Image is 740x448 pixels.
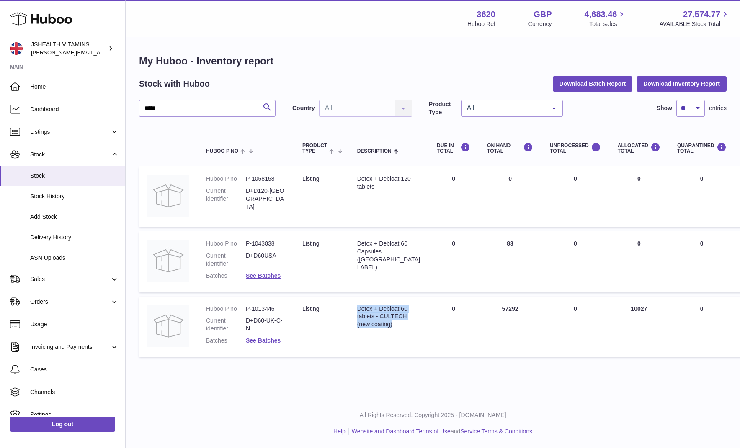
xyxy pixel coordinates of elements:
td: 0 [479,166,541,227]
span: Usage [30,320,119,328]
a: See Batches [246,337,281,344]
div: UNPROCESSED Total [550,143,601,154]
span: Orders [30,298,110,306]
li: and [349,428,532,435]
td: 0 [609,231,669,292]
td: 0 [541,166,609,227]
dd: D+D60USA [246,252,286,268]
span: [PERSON_NAME][EMAIL_ADDRESS][DOMAIN_NAME] [31,49,168,56]
dt: Huboo P no [206,175,246,183]
dd: D+D120-[GEOGRAPHIC_DATA] [246,187,286,211]
span: Description [357,148,392,154]
td: 0 [609,166,669,227]
div: QUARANTINED Total [677,143,727,154]
span: Dashboard [30,105,119,113]
td: 57292 [479,297,541,358]
dd: D+D60-UK-C-N [246,317,286,333]
strong: GBP [534,9,552,20]
span: 4,683.46 [585,9,617,20]
span: 0 [700,240,704,247]
span: Stock History [30,192,119,200]
dt: Current identifier [206,317,246,333]
span: Total sales [589,20,627,28]
a: Website and Dashboard Terms of Use [352,428,451,435]
a: 27,574.77 AVAILABLE Stock Total [659,9,730,28]
dt: Batches [206,337,246,345]
h1: My Huboo - Inventory report [139,54,727,68]
dt: Huboo P no [206,305,246,313]
td: 0 [428,297,479,358]
dt: Current identifier [206,252,246,268]
a: See Batches [246,272,281,279]
span: Add Stock [30,213,119,221]
label: Country [292,104,315,112]
span: 27,574.77 [683,9,720,20]
span: entries [709,104,727,112]
img: product image [147,175,189,217]
label: Product Type [429,100,457,116]
label: Show [657,104,672,112]
span: Cases [30,366,119,374]
strong: 3620 [477,9,495,20]
span: Invoicing and Payments [30,343,110,351]
img: francesca@jshealthvitamins.com [10,42,23,55]
span: Stock [30,172,119,180]
span: Settings [30,411,119,419]
div: Detox + Debloat 60 Capsules ([GEOGRAPHIC_DATA] LABEL) [357,240,420,271]
dd: P-1058158 [246,175,286,183]
div: DUE IN TOTAL [437,143,470,154]
span: Listings [30,128,110,136]
div: Detox + Debloat 60 tablets - CULTECH (new coating) [357,305,420,329]
div: JSHEALTH VITAMINS [31,41,106,56]
span: listing [302,240,319,247]
span: Stock [30,151,110,159]
span: Delivery History [30,233,119,241]
a: 4,683.46 Total sales [585,9,627,28]
td: 0 [541,297,609,358]
div: Currency [528,20,552,28]
span: All [465,104,546,112]
a: Help [333,428,346,435]
div: ALLOCATED Total [618,143,660,154]
span: Sales [30,275,110,283]
div: ON HAND Total [487,143,533,154]
span: 0 [700,305,704,312]
span: Product Type [302,143,327,154]
a: Log out [10,417,115,432]
span: ASN Uploads [30,254,119,262]
span: 0 [700,175,704,182]
span: Home [30,83,119,91]
span: listing [302,175,319,182]
dt: Current identifier [206,187,246,211]
dd: P-1013446 [246,305,286,313]
dd: P-1043838 [246,240,286,248]
span: AVAILABLE Stock Total [659,20,730,28]
td: 0 [428,231,479,292]
button: Download Batch Report [553,76,633,91]
div: Detox + Debloat 120 tablets [357,175,420,191]
td: 83 [479,231,541,292]
p: All Rights Reserved. Copyright 2025 - [DOMAIN_NAME] [132,411,733,419]
dt: Batches [206,272,246,280]
img: product image [147,240,189,282]
img: product image [147,305,189,347]
span: listing [302,305,319,312]
h2: Stock with Huboo [139,78,210,90]
button: Download Inventory Report [637,76,727,91]
td: 0 [428,166,479,227]
span: Huboo P no [206,148,238,154]
td: 0 [541,231,609,292]
a: Service Terms & Conditions [460,428,532,435]
div: Huboo Ref [467,20,495,28]
td: 10027 [609,297,669,358]
dt: Huboo P no [206,240,246,248]
span: Channels [30,388,119,396]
